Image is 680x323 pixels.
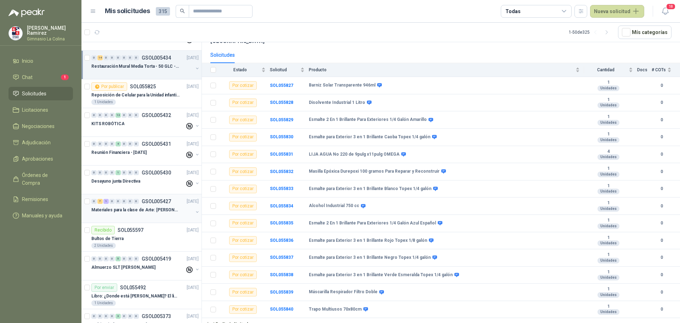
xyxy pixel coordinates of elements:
[91,63,180,70] p: Restauración Mural Media Torta - 50 GLC - URGENTE
[109,314,115,319] div: 0
[91,264,155,271] p: Almuerzo SLT [PERSON_NAME]
[597,292,619,298] div: Unidades
[309,169,440,174] b: Masilla Epóxica Durepoxi 100 gramos Para Reparar y Reconstruir
[270,272,293,277] a: SOL055838
[652,151,671,158] b: 0
[22,139,51,146] span: Adjudicación
[597,154,619,160] div: Unidades
[187,256,199,262] p: [DATE]
[97,113,103,118] div: 0
[127,314,133,319] div: 0
[210,51,235,59] div: Solicitudes
[91,111,200,134] a: 0 0 0 0 13 0 0 0 GSOL005432[DATE] KITS ROBÓTICA
[134,170,139,175] div: 0
[229,116,257,124] div: Por cotizar
[134,256,139,261] div: 0
[229,81,257,90] div: Por cotizar
[97,314,103,319] div: 0
[134,199,139,204] div: 0
[270,134,293,139] b: SOL055830
[270,100,293,105] a: SOL055828
[8,87,73,100] a: Solicitudes
[8,209,73,222] a: Manuales y ayuda
[91,197,200,220] a: 0 7 1 0 0 0 0 0 GSOL005427[DATE] Materiales para la clase de Arte: [PERSON_NAME]
[597,223,619,229] div: Unidades
[584,183,633,189] b: 1
[229,288,257,296] div: Por cotizar
[91,283,117,292] div: Por enviar
[590,5,644,18] button: Nueva solicitud
[91,178,140,185] p: Desayuno junta Directiva
[91,121,124,127] p: KITS ROBÓTICA
[309,63,584,77] th: Producto
[270,152,293,157] a: SOL055831
[270,290,293,295] a: SOL055839
[127,199,133,204] div: 0
[597,275,619,280] div: Unidades
[127,141,133,146] div: 0
[142,141,171,146] p: GSOL005431
[127,256,133,261] div: 0
[142,170,171,175] p: GSOL005430
[91,255,200,277] a: 0 0 0 0 5 0 0 0 GSOL005419[DATE] Almuerzo SLT [PERSON_NAME]
[91,99,116,105] div: 1 Unidades
[597,172,619,177] div: Unidades
[652,185,671,192] b: 0
[8,136,73,149] a: Adjudicación
[584,218,633,223] b: 1
[187,55,199,61] p: [DATE]
[142,314,171,319] p: GSOL005373
[584,252,633,258] b: 1
[115,314,121,319] div: 3
[309,83,375,88] b: Barniz Solar Transparente 946ml
[597,137,619,143] div: Unidades
[109,113,115,118] div: 0
[309,100,365,106] b: Disolvente Industrial 1 Litro
[103,199,109,204] div: 1
[229,99,257,107] div: Por cotizar
[103,141,109,146] div: 0
[270,204,293,208] a: SOL055834
[309,203,359,209] b: Alcohol Industrial 750 cc
[91,226,115,234] div: Recibido
[8,193,73,206] a: Remisiones
[8,9,45,17] img: Logo peakr
[142,113,171,118] p: GSOL005432
[637,63,652,77] th: Docs
[597,258,619,263] div: Unidades
[134,314,139,319] div: 0
[270,221,293,225] b: SOL055835
[127,55,133,60] div: 0
[81,79,202,108] a: Por publicarSOL055825[DATE] Reposición de Celular para la Unidad infantil (con forro, y vidrio pr...
[187,227,199,234] p: [DATE]
[109,256,115,261] div: 0
[584,235,633,241] b: 1
[270,117,293,122] a: SOL055829
[121,256,127,261] div: 0
[118,228,143,233] p: SOL055597
[109,199,115,204] div: 0
[229,185,257,193] div: Por cotizar
[270,67,299,72] span: Solicitud
[229,254,257,262] div: Por cotizar
[91,314,97,319] div: 0
[270,169,293,174] a: SOL055832
[270,83,293,88] a: SOL055827
[597,206,619,212] div: Unidades
[584,149,633,155] b: 4
[270,238,293,243] a: SOL055836
[597,309,619,315] div: Unidades
[666,3,676,10] span: 18
[9,27,22,40] img: Company Logo
[91,149,147,156] p: Reunión Financiera - [DATE]
[652,289,671,296] b: 0
[652,134,671,140] b: 0
[652,168,671,175] b: 0
[652,203,671,210] b: 0
[91,113,97,118] div: 0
